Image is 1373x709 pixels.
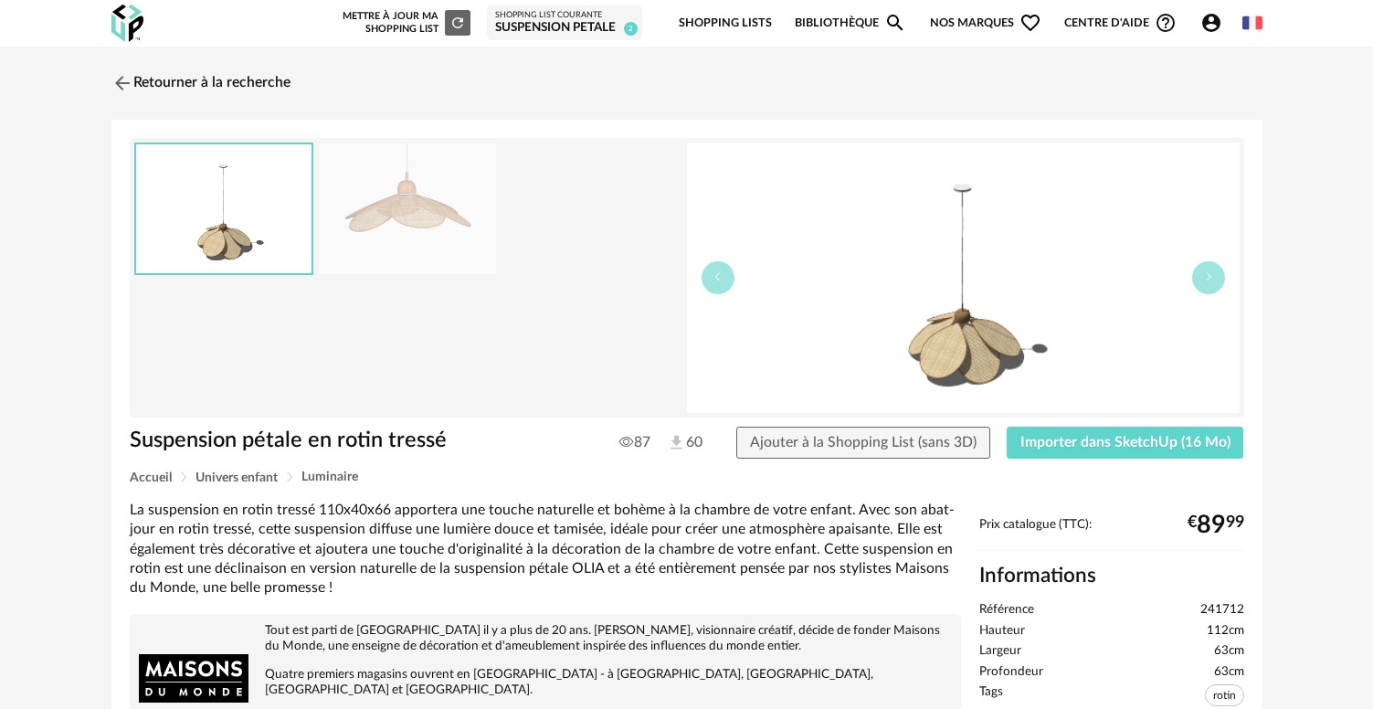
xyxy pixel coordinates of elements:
span: 87 [619,433,650,451]
h1: Suspension pétale en rotin tressé [130,427,584,455]
span: Refresh icon [449,17,466,27]
span: Univers enfant [195,471,278,484]
div: Suspension petale [495,20,634,37]
span: Account Circle icon [1200,12,1230,34]
div: Mettre à jour ma Shopping List [339,10,470,36]
div: € 99 [1188,518,1244,533]
span: Importer dans SketchUp (16 Mo) [1020,435,1230,450]
span: rotin [1205,684,1244,706]
a: Shopping Lists [679,2,772,45]
span: 63cm [1214,643,1244,660]
div: Shopping List courante [495,10,634,21]
span: 63cm [1214,664,1244,681]
div: Prix catalogue (TTC): [979,517,1244,551]
h2: Informations [979,563,1244,589]
span: 60 [667,433,702,453]
span: 2 [624,22,638,36]
a: BibliothèqueMagnify icon [795,2,906,45]
span: Largeur [979,643,1021,660]
span: Magnify icon [884,12,906,34]
span: Référence [979,602,1034,619]
a: Retourner à la recherche [111,63,290,103]
p: Tout est parti de [GEOGRAPHIC_DATA] il y a plus de 20 ans. [PERSON_NAME], visionnaire créatif, dé... [139,623,952,654]
span: Centre d'aideHelp Circle Outline icon [1064,12,1177,34]
button: Ajouter à la Shopping List (sans 3D) [736,427,990,460]
img: fr [1242,13,1262,33]
span: Accueil [130,471,172,484]
img: svg+xml;base64,PHN2ZyB3aWR0aD0iMjQiIGhlaWdodD0iMjQiIHZpZXdCb3g9IjAgMCAyNCAyNCIgZmlsbD0ibm9uZSIgeG... [111,72,133,94]
span: 241712 [1200,602,1244,619]
img: thumbnail.png [687,143,1240,413]
span: Heart Outline icon [1019,12,1041,34]
span: 112cm [1207,623,1244,640]
span: Help Circle Outline icon [1155,12,1177,34]
span: Profondeur [979,664,1043,681]
div: La suspension en rotin tressé 110x40x66 apportera une touche naturelle et bohème à la chambre de ... [130,501,961,598]
button: Importer dans SketchUp (16 Mo) [1007,427,1244,460]
span: Ajouter à la Shopping List (sans 3D) [750,435,977,450]
span: Nos marques [930,2,1041,45]
div: Breadcrumb [130,471,1244,484]
img: suspension-petale-en-rotin-tresse-1000-6-17-241712_1.jpg [319,143,496,274]
span: Hauteur [979,623,1025,640]
span: Luminaire [301,471,358,483]
p: Quatre premiers magasins ouvrent en [GEOGRAPHIC_DATA] - à [GEOGRAPHIC_DATA], [GEOGRAPHIC_DATA], [... [139,667,952,698]
a: Shopping List courante Suspension petale 2 [495,10,634,37]
img: Téléchargements [667,433,686,452]
img: OXP [111,5,143,42]
span: 89 [1197,518,1226,533]
img: thumbnail.png [136,144,312,273]
span: Account Circle icon [1200,12,1222,34]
